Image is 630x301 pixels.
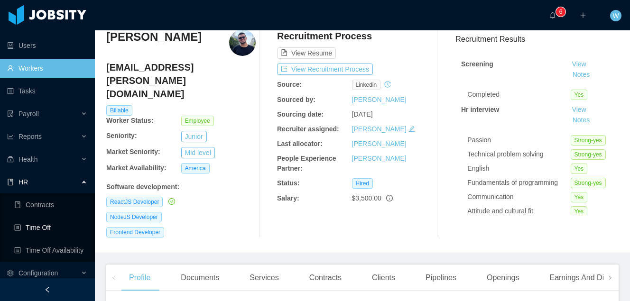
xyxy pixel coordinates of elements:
[229,29,256,56] img: 09c168c3-25ba-40e7-b08a-91eb30430ed5_665643614001c-400w.png
[277,47,336,59] button: icon: file-textView Resume
[608,275,612,280] i: icon: right
[7,82,87,100] a: icon: profileTasks
[167,198,175,205] a: icon: check-circle
[121,265,158,291] div: Profile
[580,12,586,18] i: icon: plus
[569,69,594,81] button: Notes
[364,265,403,291] div: Clients
[467,135,570,145] div: Passion
[168,198,175,205] i: icon: check-circle
[277,140,323,147] b: Last allocator:
[19,269,58,277] span: Configuration
[559,7,563,17] p: 6
[173,265,227,291] div: Documents
[569,115,594,126] button: Notes
[277,64,373,75] button: icon: exportView Recruitment Process
[7,270,14,276] i: icon: setting
[352,178,373,189] span: Hired
[106,61,256,100] h4: [EMAIL_ADDRESS][PERSON_NAME][DOMAIN_NAME]
[277,110,324,118] b: Sourcing date:
[571,164,588,174] span: Yes
[556,7,565,17] sup: 6
[106,227,164,237] span: Frontend Developer
[549,12,556,18] i: icon: bell
[14,241,87,260] a: icon: profileTime Off Availability
[106,197,163,207] span: ReactJS Developer
[352,125,407,133] a: [PERSON_NAME]
[19,178,28,186] span: HR
[352,80,381,90] span: linkedin
[181,131,207,142] button: Junior
[277,194,299,202] b: Salary:
[106,164,167,172] b: Market Availability:
[19,110,39,118] span: Payroll
[461,106,499,113] strong: Hr interview
[461,60,493,68] strong: Screening
[384,81,391,88] i: icon: history
[571,192,588,202] span: Yes
[352,194,381,202] span: $3,500.00
[277,81,302,88] b: Source:
[106,148,160,155] b: Market Seniority:
[277,49,336,57] a: icon: file-textView Resume
[242,265,286,291] div: Services
[7,59,87,78] a: icon: userWorkers
[418,265,464,291] div: Pipelines
[408,126,415,132] i: icon: edit
[467,192,570,202] div: Communication
[571,149,606,160] span: Strong-yes
[14,218,87,237] a: icon: profileTime Off
[7,156,14,163] i: icon: medicine-box
[352,110,373,118] span: [DATE]
[106,117,153,124] b: Worker Status:
[277,125,339,133] b: Recruiter assigned:
[467,164,570,173] div: English
[106,183,179,191] b: Software development :
[277,155,336,172] b: People Experience Partner:
[7,36,87,55] a: icon: robotUsers
[106,212,162,222] span: NodeJS Developer
[19,155,37,163] span: Health
[352,140,407,147] a: [PERSON_NAME]
[14,195,87,214] a: icon: bookContracts
[181,116,214,126] span: Employee
[106,132,137,139] b: Seniority:
[467,206,570,216] div: Attitude and cultural fit
[106,105,132,116] span: Billable
[7,110,14,117] i: icon: file-protect
[7,133,14,140] i: icon: line-chart
[455,33,619,45] h3: Recruitment Results
[571,178,606,188] span: Strong-yes
[302,265,349,291] div: Contracts
[277,65,373,73] a: icon: exportView Recruitment Process
[569,106,590,113] a: View
[569,60,590,68] a: View
[467,178,570,188] div: Fundamentals of programming
[181,147,215,158] button: Mid level
[479,265,527,291] div: Openings
[7,179,14,185] i: icon: book
[612,10,619,21] span: W
[111,275,116,280] i: icon: left
[571,90,588,100] span: Yes
[571,206,588,217] span: Yes
[277,179,299,187] b: Status:
[467,149,570,159] div: Technical problem solving
[19,133,42,140] span: Reports
[277,96,315,103] b: Sourced by:
[571,135,606,146] span: Strong-yes
[181,163,210,173] span: America
[386,195,393,201] span: info-circle
[106,29,202,45] h3: [PERSON_NAME]
[467,90,570,100] div: Completed
[352,96,407,103] a: [PERSON_NAME]
[352,155,407,162] a: [PERSON_NAME]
